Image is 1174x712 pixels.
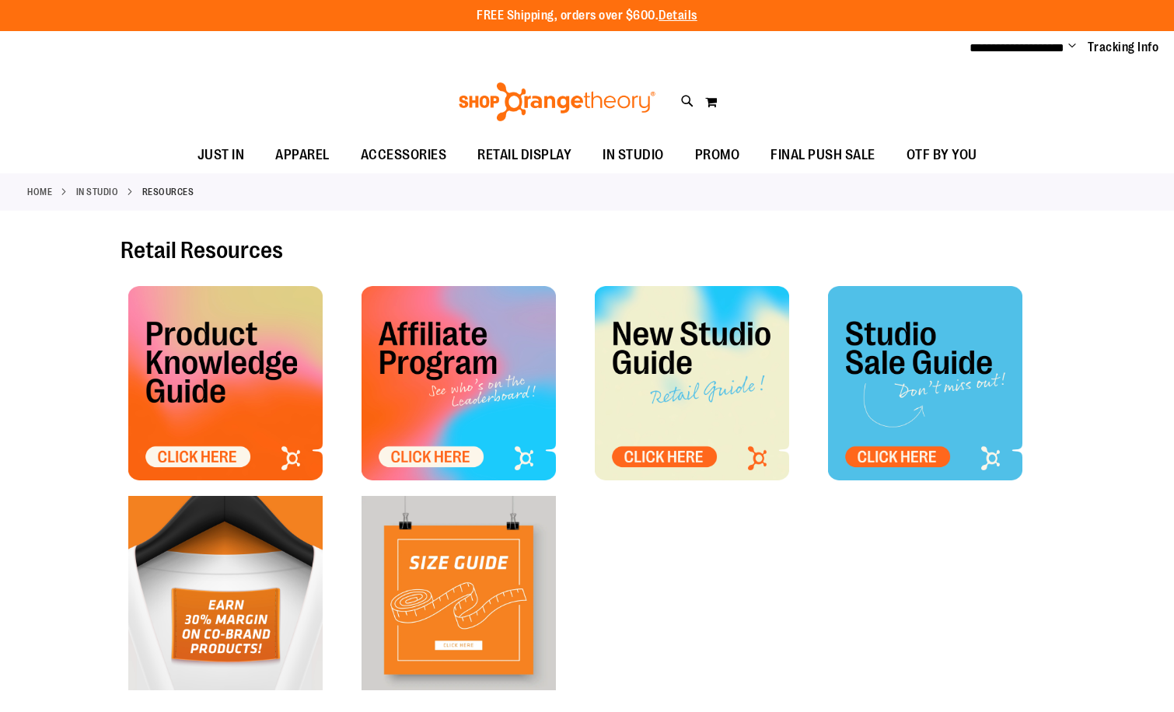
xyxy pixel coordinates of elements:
a: PROMO [680,138,756,173]
a: RETAIL DISPLAY [462,138,587,173]
strong: Resources [142,185,194,199]
span: JUST IN [197,138,245,173]
a: Home [27,185,52,199]
a: click here for Size Guide [362,496,556,690]
span: RETAIL DISPLAY [477,138,571,173]
img: OTF Affiliate Tile [362,286,556,480]
img: OTF - Studio Sale Tile [828,286,1022,480]
span: APPAREL [275,138,330,173]
a: Tracking Info [1088,39,1159,56]
a: IN STUDIO [587,138,680,173]
a: OTF BY YOU [891,138,993,173]
button: Account menu [1068,40,1076,55]
a: JUST IN [182,138,260,173]
span: PROMO [695,138,740,173]
p: FREE Shipping, orders over $600. [477,7,697,25]
img: OTF Tile - Co Brand Marketing [128,496,323,690]
a: Details [659,9,697,23]
span: FINAL PUSH SALE [770,138,875,173]
a: ACCESSORIES [345,138,463,173]
a: APPAREL [260,138,345,173]
a: FINAL PUSH SALE [755,138,891,173]
img: size guide [362,496,556,690]
img: Shop Orangetheory [456,82,658,121]
a: IN STUDIO [76,185,119,199]
span: IN STUDIO [603,138,664,173]
span: ACCESSORIES [361,138,447,173]
h2: Retail Resources [121,238,1053,263]
span: OTF BY YOU [907,138,977,173]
